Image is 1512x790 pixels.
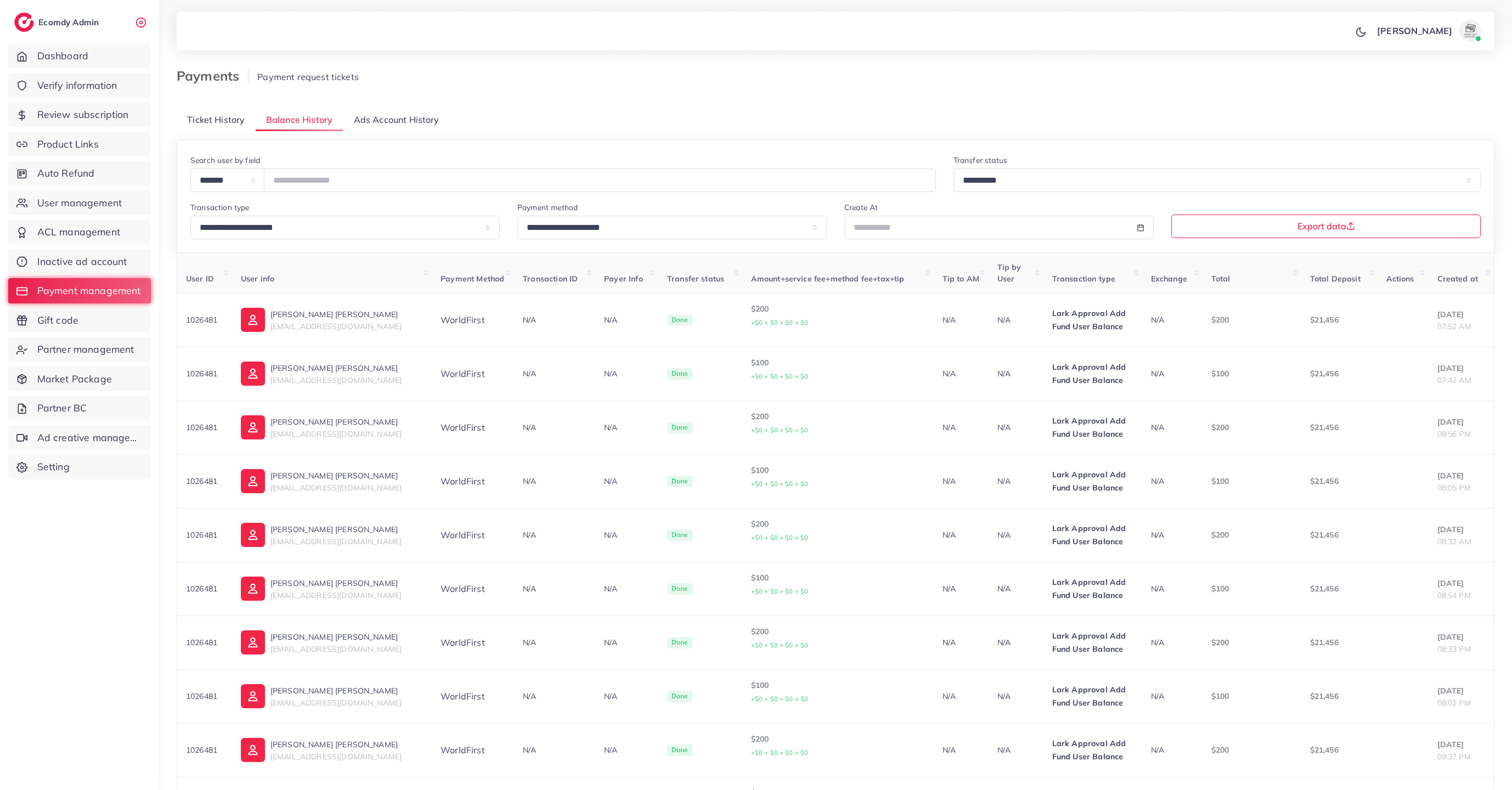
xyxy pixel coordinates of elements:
span: Total [1211,274,1231,284]
img: ic-user-info.36bf1079.svg [241,577,265,601]
label: Payment method [517,202,578,213]
p: [PERSON_NAME] [PERSON_NAME] [270,308,402,321]
span: Created at [1437,274,1479,284]
p: N/A [943,475,980,488]
span: Ads Account History [354,114,439,126]
div: WorldFirst [441,636,505,649]
span: N/A [1151,745,1164,755]
small: +$0 + $0 + $0 + $0 [751,641,809,649]
span: Ad creative management [37,431,143,445]
span: 08:05 PM [1437,483,1471,493]
span: Payer Info [604,274,643,284]
span: N/A [1151,637,1164,647]
p: $21,456 [1310,690,1369,703]
span: N/A [1151,369,1164,379]
p: N/A [997,582,1035,595]
p: 1026481 [186,367,223,380]
p: [DATE] [1437,308,1485,321]
span: Actions [1386,274,1414,284]
span: N/A [523,476,536,486]
span: Total Deposit [1310,274,1361,284]
p: Lark Approval Add Fund User Balance [1052,629,1133,656]
small: +$0 + $0 + $0 + $0 [751,426,809,434]
div: WorldFirst [441,314,505,326]
p: $21,456 [1310,313,1369,326]
p: 1026481 [186,690,223,703]
div: WorldFirst [441,583,505,595]
p: $100 [751,679,925,706]
p: [PERSON_NAME] [PERSON_NAME] [270,684,402,697]
p: N/A [604,528,650,541]
span: [EMAIL_ADDRESS][DOMAIN_NAME] [270,644,402,654]
small: +$0 + $0 + $0 + $0 [751,588,809,595]
div: WorldFirst [441,690,505,703]
p: $200 [751,517,925,544]
p: N/A [997,421,1035,434]
span: Transaction type [1052,274,1116,284]
span: User ID [186,274,214,284]
span: Setting [37,460,70,474]
small: +$0 + $0 + $0 + $0 [751,480,809,488]
p: $21,456 [1310,528,1369,541]
span: N/A [1151,530,1164,540]
span: Exchange [1151,274,1187,284]
span: Transfer status [667,274,724,284]
p: [PERSON_NAME] [PERSON_NAME] [270,469,402,482]
span: ACL management [37,225,120,239]
p: [PERSON_NAME] [PERSON_NAME] [270,577,402,590]
a: Review subscription [8,102,151,127]
p: $21,456 [1310,367,1369,380]
a: Setting [8,454,151,479]
span: Tip to AM [943,274,979,284]
p: $100 [751,464,925,490]
img: avatar [1459,20,1481,42]
p: [PERSON_NAME] [PERSON_NAME] [270,523,402,536]
span: Auto Refund [37,166,95,180]
span: Done [667,583,693,595]
p: [PERSON_NAME] [PERSON_NAME] [270,362,402,375]
p: Lark Approval Add Fund User Balance [1052,683,1133,709]
p: N/A [943,421,980,434]
p: N/A [943,690,980,703]
p: N/A [943,367,980,380]
span: [EMAIL_ADDRESS][DOMAIN_NAME] [270,590,402,600]
a: Gift code [8,308,151,333]
p: 1026481 [186,475,223,488]
p: N/A [997,690,1035,703]
a: Payment management [8,278,151,303]
div: WorldFirst [441,744,505,757]
p: $21,456 [1310,582,1369,595]
p: N/A [943,743,980,757]
p: N/A [604,690,650,703]
p: Lark Approval Add Fund User Balance [1052,307,1133,333]
p: $100 [1211,582,1293,595]
span: N/A [1151,584,1164,594]
p: 1026481 [186,743,223,757]
span: Done [667,691,693,703]
span: Done [667,529,693,541]
a: User management [8,190,151,216]
p: $200 [1211,421,1293,434]
p: $21,456 [1310,636,1369,649]
img: logo [14,13,34,32]
img: ic-user-info.36bf1079.svg [241,362,265,386]
p: $100 [1211,475,1293,488]
p: N/A [997,367,1035,380]
span: Dashboard [37,49,88,63]
label: Transfer status [954,155,1007,166]
span: Product Links [37,137,99,151]
p: [DATE] [1437,738,1485,751]
p: N/A [997,528,1035,541]
img: ic-user-info.36bf1079.svg [241,523,265,547]
p: $200 [751,410,925,437]
p: N/A [943,528,980,541]
p: N/A [604,582,650,595]
p: [PERSON_NAME] [PERSON_NAME] [270,630,402,644]
span: 09:32 PM [1437,752,1471,761]
p: N/A [943,636,980,649]
span: 08:54 PM [1437,590,1471,600]
span: Partner management [37,342,134,357]
p: $200 [751,302,925,329]
p: N/A [604,636,650,649]
span: User info [241,274,274,284]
